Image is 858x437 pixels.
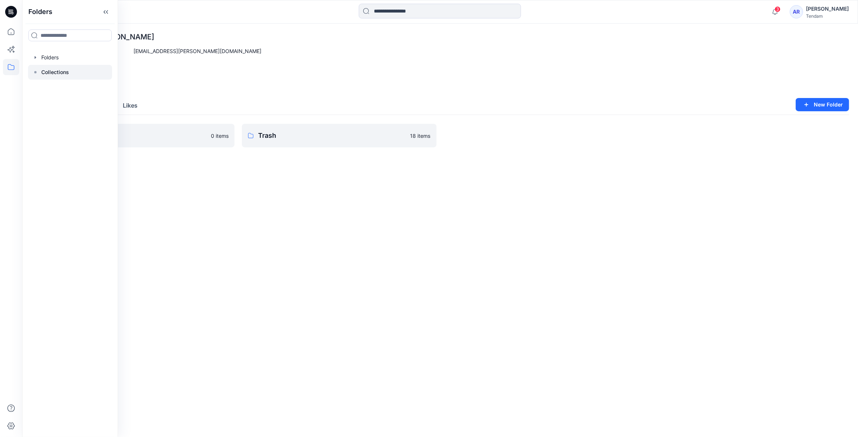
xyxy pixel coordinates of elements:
div: AR [790,5,803,18]
span: 3 [775,6,781,12]
div: Tendam [806,13,849,19]
p: Trash [258,130,406,141]
p: 18 items [410,132,431,140]
p: [PERSON_NAME] [94,32,261,41]
p: [EMAIL_ADDRESS][PERSON_NAME][DOMAIN_NAME] [133,47,261,55]
a: My Uploads0 items [40,124,235,147]
button: Likes [117,97,143,115]
button: New Folder [796,98,849,111]
a: Trash18 items [242,124,437,147]
div: [PERSON_NAME] [806,4,849,13]
p: My Uploads [56,130,206,141]
p: Collections [41,68,69,77]
p: 0 items [211,132,229,140]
